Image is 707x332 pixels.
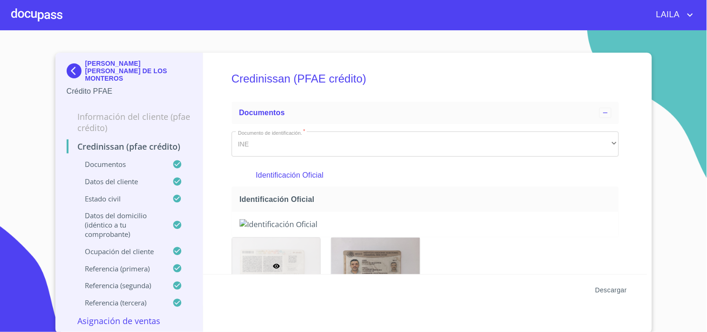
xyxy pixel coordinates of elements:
[67,63,85,78] img: Docupass spot blue
[67,211,173,239] p: Datos del domicilio (idéntico a tu comprobante)
[67,177,173,186] p: Datos del cliente
[331,238,420,294] img: Identificación Oficial
[67,264,173,273] p: Referencia (primera)
[649,7,685,22] span: LAILA
[67,281,173,290] p: Referencia (segunda)
[240,194,615,204] span: Identificación Oficial
[67,86,192,97] p: Crédito PFAE
[67,60,192,86] div: [PERSON_NAME] [PERSON_NAME] DE LOS MONTEROS
[67,315,192,326] p: Asignación de Ventas
[85,60,192,82] p: [PERSON_NAME] [PERSON_NAME] DE LOS MONTEROS
[67,194,173,203] p: Estado civil
[649,7,696,22] button: account of current user
[595,284,627,296] span: Descargar
[232,102,619,124] div: Documentos
[67,247,173,256] p: Ocupación del Cliente
[232,131,619,157] div: INE
[67,159,173,169] p: Documentos
[239,109,285,117] span: Documentos
[67,141,192,152] p: Credinissan (PFAE crédito)
[67,111,192,133] p: Información del cliente (PFAE crédito)
[591,282,631,299] button: Descargar
[240,219,611,229] img: Identificación Oficial
[232,60,619,98] h5: Credinissan (PFAE crédito)
[67,298,173,307] p: Referencia (tercera)
[256,170,594,181] p: Identificación Oficial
